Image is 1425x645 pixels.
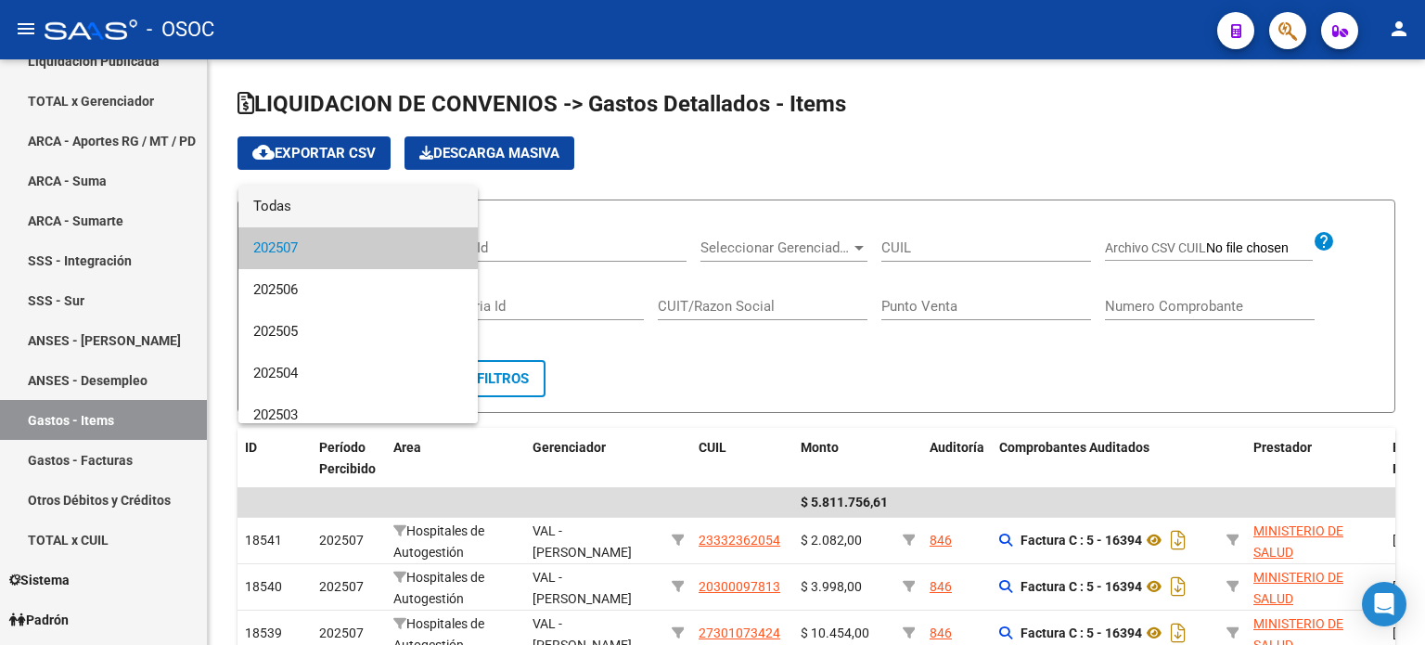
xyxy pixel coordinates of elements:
span: Todas [253,186,463,227]
span: 202505 [253,311,463,353]
div: Open Intercom Messenger [1362,582,1406,626]
span: 202504 [253,353,463,394]
span: 202503 [253,394,463,436]
span: 202506 [253,269,463,311]
span: 202507 [253,227,463,269]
